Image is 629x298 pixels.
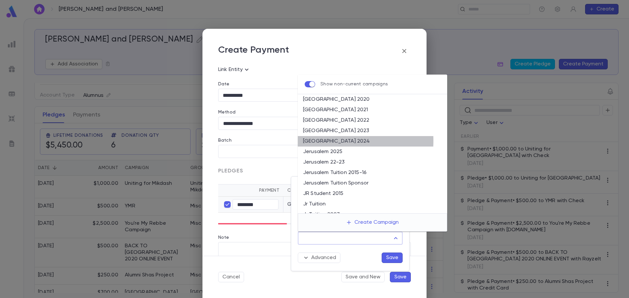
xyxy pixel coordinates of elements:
[298,115,447,126] li: [GEOGRAPHIC_DATA] 2022
[298,209,447,220] li: Jr Tuition 2007
[382,253,403,263] button: Save
[298,94,447,105] li: [GEOGRAPHIC_DATA] 2020
[298,136,447,147] li: [GEOGRAPHIC_DATA] 2024
[298,105,447,115] li: [GEOGRAPHIC_DATA] 2021
[298,157,447,167] li: Jerusalem 22-23
[391,234,400,243] button: Close
[298,253,340,263] button: Advanced
[341,216,404,229] button: Create Campaign
[298,147,447,157] li: Jerusalem 2025
[298,178,447,188] li: Jerusalem Tuition Sponsor
[298,167,447,178] li: Jerusalem Tuition 2015-16
[298,188,447,199] li: JR Student 2015
[320,81,388,87] p: Show non-current campaigns
[298,126,447,136] li: [GEOGRAPHIC_DATA] 2023
[298,199,447,209] li: Jr Tuition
